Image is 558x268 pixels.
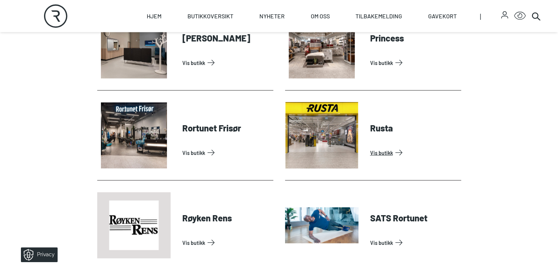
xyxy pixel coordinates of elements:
a: Vis Butikk: Pons Helsetun [182,57,270,69]
a: Vis Butikk: Princess [370,57,458,69]
a: Vis Butikk: Rortunet Frisør [182,147,270,159]
a: Vis Butikk: Rusta [370,147,458,159]
a: Vis Butikk: SATS Rortunet [370,237,458,249]
a: Vis Butikk: Røyken Rens [182,237,270,249]
iframe: Manage Preferences [7,245,67,264]
button: Open Accessibility Menu [514,10,526,22]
